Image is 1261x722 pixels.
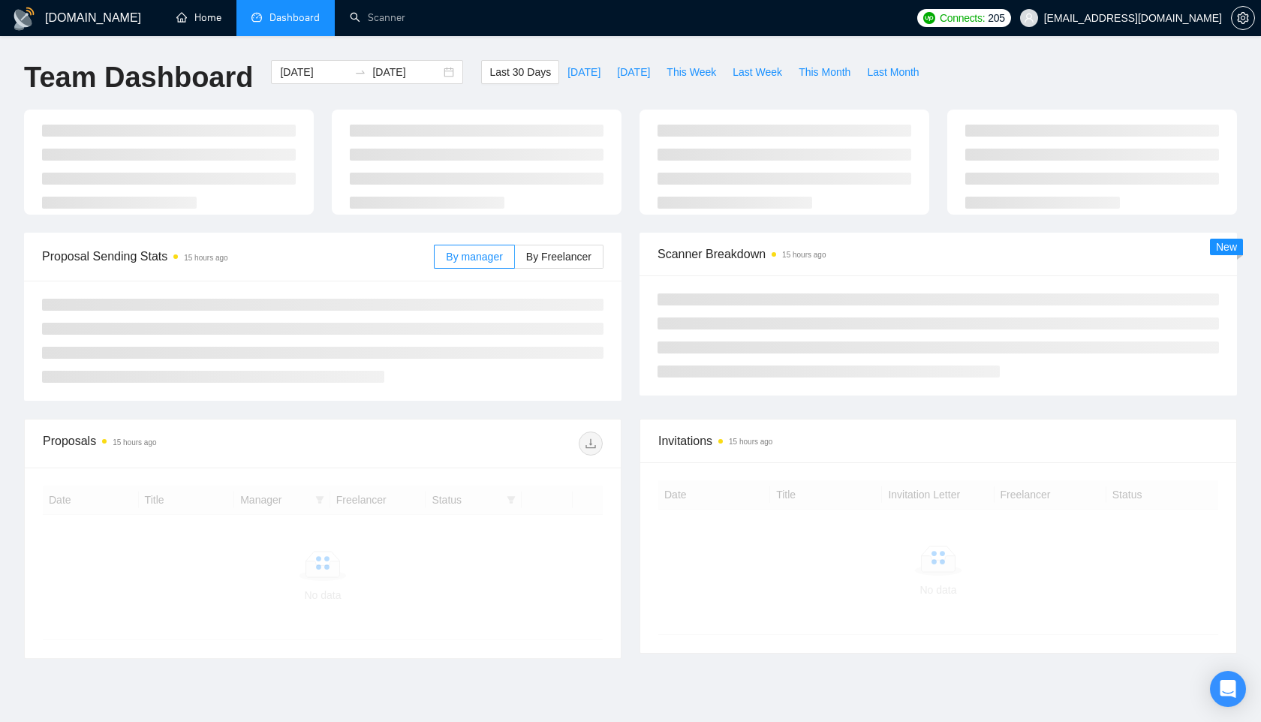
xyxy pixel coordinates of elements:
[1231,6,1255,30] button: setting
[481,60,559,84] button: Last 30 Days
[251,12,262,23] span: dashboard
[1216,241,1237,253] span: New
[733,64,782,80] span: Last Week
[658,432,1218,450] span: Invitations
[372,64,441,80] input: End date
[658,60,724,84] button: This Week
[988,10,1004,26] span: 205
[923,12,935,24] img: upwork-logo.png
[526,251,591,263] span: By Freelancer
[42,247,434,266] span: Proposal Sending Stats
[12,7,36,31] img: logo
[350,11,405,24] a: searchScanner
[184,254,227,262] time: 15 hours ago
[567,64,600,80] span: [DATE]
[782,251,826,259] time: 15 hours ago
[559,60,609,84] button: [DATE]
[280,64,348,80] input: Start date
[617,64,650,80] span: [DATE]
[799,64,850,80] span: This Month
[859,60,927,84] button: Last Month
[667,64,716,80] span: This Week
[724,60,790,84] button: Last Week
[269,11,320,24] span: Dashboard
[176,11,221,24] a: homeHome
[1024,13,1034,23] span: user
[43,432,323,456] div: Proposals
[354,66,366,78] span: swap-right
[940,10,985,26] span: Connects:
[489,64,551,80] span: Last 30 Days
[609,60,658,84] button: [DATE]
[1231,12,1255,24] a: setting
[446,251,502,263] span: By manager
[658,245,1219,263] span: Scanner Breakdown
[1232,12,1254,24] span: setting
[729,438,772,446] time: 15 hours ago
[790,60,859,84] button: This Month
[354,66,366,78] span: to
[113,438,156,447] time: 15 hours ago
[867,64,919,80] span: Last Month
[1210,671,1246,707] div: Open Intercom Messenger
[24,60,253,95] h1: Team Dashboard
